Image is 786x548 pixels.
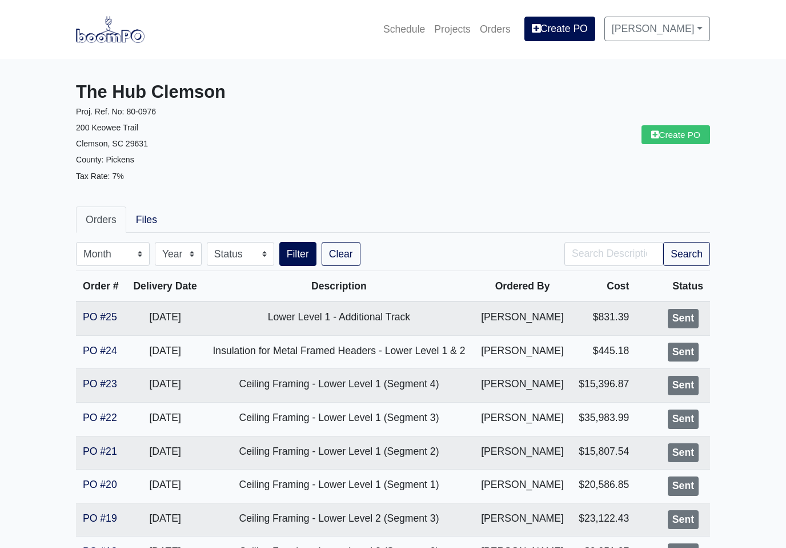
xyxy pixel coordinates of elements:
a: Schedule [379,17,430,42]
a: Orders [475,17,515,42]
td: [PERSON_NAME] [474,369,571,403]
td: [PERSON_NAME] [474,436,571,470]
td: [PERSON_NAME] [474,335,571,369]
a: Orders [76,207,126,233]
div: Sent [668,343,699,362]
th: Order # [76,271,126,302]
div: Sent [668,410,699,429]
td: [DATE] [126,503,204,537]
td: Insulation for Metal Framed Headers - Lower Level 1 & 2 [204,335,474,369]
button: Filter [279,242,316,266]
a: [PERSON_NAME] [604,17,710,41]
small: Clemson, SC 29631 [76,139,148,148]
td: [PERSON_NAME] [474,402,571,436]
div: Sent [668,443,699,463]
a: PO #22 [83,412,117,423]
td: Ceiling Framing - Lower Level 1 (Segment 1) [204,470,474,503]
a: Clear [322,242,360,266]
a: Files [126,207,167,233]
img: boomPO [76,16,145,42]
a: PO #23 [83,378,117,390]
th: Delivery Date [126,271,204,302]
td: [DATE] [126,335,204,369]
button: Search [663,242,710,266]
td: [DATE] [126,402,204,436]
td: [PERSON_NAME] [474,503,571,537]
td: $23,122.43 [571,503,636,537]
div: Sent [668,376,699,395]
td: [DATE] [126,470,204,503]
td: [DATE] [126,369,204,403]
td: Ceiling Framing - Lower Level 1 (Segment 4) [204,369,474,403]
small: 200 Keowee Trail [76,123,138,132]
td: $35,983.99 [571,402,636,436]
div: Sent [668,476,699,496]
td: $20,586.85 [571,470,636,503]
td: $831.39 [571,301,636,335]
small: Proj. Ref. No: 80-0976 [76,107,156,116]
td: Ceiling Framing - Lower Level 1 (Segment 2) [204,436,474,470]
td: [PERSON_NAME] [474,301,571,335]
td: $15,807.54 [571,436,636,470]
td: [PERSON_NAME] [474,470,571,503]
a: PO #24 [83,345,117,356]
a: Projects [430,17,475,42]
h3: The Hub Clemson [76,82,384,103]
th: Cost [571,271,636,302]
div: Sent [668,510,699,530]
div: Sent [668,309,699,328]
td: Lower Level 1 - Additional Track [204,301,474,335]
td: $15,396.87 [571,369,636,403]
small: Tax Rate: 7% [76,172,124,181]
a: Create PO [524,17,595,41]
input: Search [564,242,663,266]
a: PO #21 [83,446,117,457]
a: PO #20 [83,479,117,490]
td: [DATE] [126,301,204,335]
th: Description [204,271,474,302]
td: Ceiling Framing - Lower Level 1 (Segment 3) [204,402,474,436]
td: Ceiling Framing - Lower Level 2 (Segment 3) [204,503,474,537]
td: $445.18 [571,335,636,369]
td: [DATE] [126,436,204,470]
a: PO #25 [83,311,117,323]
th: Ordered By [474,271,571,302]
a: Create PO [641,125,710,144]
small: County: Pickens [76,155,134,164]
th: Status [636,271,710,302]
a: PO #19 [83,513,117,524]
